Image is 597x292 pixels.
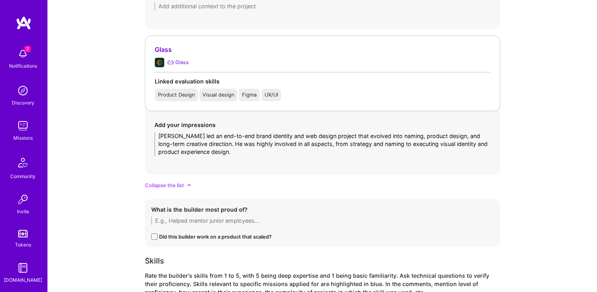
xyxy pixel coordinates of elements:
div: Product Design [158,92,195,98]
img: Invite [15,192,31,207]
img: Community [13,153,32,172]
div: What is the builder most proud of? [151,205,494,214]
img: Company logo [155,58,164,67]
div: Community [10,172,36,180]
img: logo [16,16,32,30]
span: Collapse the list [145,181,184,190]
div: Figma [242,92,257,98]
i: Glass [167,59,174,66]
i: icon ArrowDownSecondarySmall [187,183,191,187]
div: Add your impressions [154,121,491,129]
div: Did this builder work on a product that scaled? [159,233,272,241]
div: Tokens [15,241,31,249]
div: Discovery [12,99,34,107]
div: Glass [155,46,490,54]
div: Collapse the list [145,181,500,190]
div: Visual design [203,92,234,98]
div: Linked evaluation skills [155,77,490,85]
img: teamwork [15,118,31,134]
div: Missions [13,134,33,142]
img: discovery [15,83,31,99]
div: Glass [175,58,189,66]
span: 1 [24,46,31,52]
img: bell [15,46,31,62]
div: [DOMAIN_NAME] [4,276,42,284]
div: Invite [17,207,29,216]
div: UX/UI [265,92,278,98]
img: guide book [15,260,31,276]
img: tokens [18,230,28,237]
div: Notifications [9,62,37,70]
div: Skills [145,257,500,265]
textarea: [PERSON_NAME] led an end-to-end brand identity and web design project that evolved into naming, p... [154,132,491,156]
a: Glass [167,58,189,66]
